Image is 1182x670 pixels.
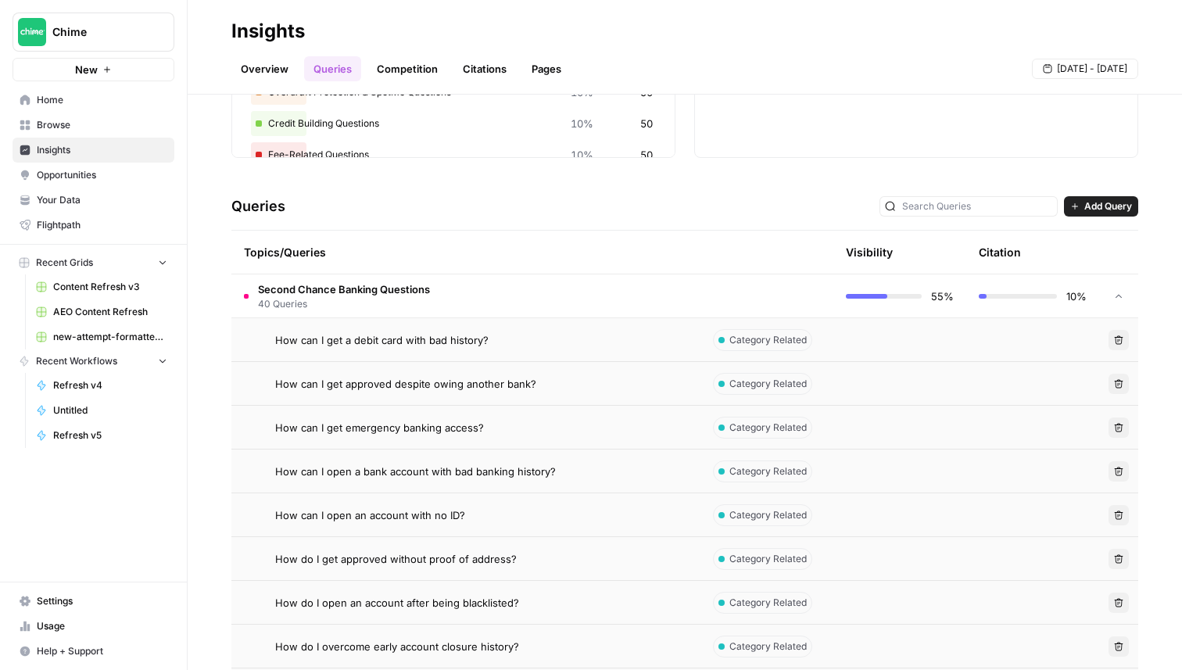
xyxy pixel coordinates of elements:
[36,256,93,270] span: Recent Grids
[931,288,954,304] span: 55%
[244,231,688,274] div: Topics/Queries
[1066,288,1087,304] span: 10%
[37,168,167,182] span: Opportunities
[13,614,174,639] a: Usage
[571,147,593,163] span: 10%
[75,62,98,77] span: New
[258,297,430,311] span: 40 Queries
[13,589,174,614] a: Settings
[979,231,1021,274] div: Citation
[37,619,167,633] span: Usage
[640,147,653,163] span: 50
[275,595,519,611] span: How do I open an account after being blacklisted?
[275,420,484,435] span: How can I get emergency banking access?
[37,644,167,658] span: Help + Support
[13,213,174,238] a: Flightpath
[275,376,536,392] span: How can I get approved despite owing another bank?
[29,398,174,423] a: Untitled
[275,551,517,567] span: How do I get approved without proof of address?
[258,281,430,297] span: Second Chance Banking Questions
[231,195,285,217] h3: Queries
[729,508,807,522] span: Category Related
[13,88,174,113] a: Home
[13,113,174,138] a: Browse
[275,332,489,348] span: How can I get a debit card with bad history?
[37,93,167,107] span: Home
[53,305,167,319] span: AEO Content Refresh
[1084,199,1132,213] span: Add Query
[53,428,167,442] span: Refresh v5
[729,333,807,347] span: Category Related
[53,330,167,344] span: new-attempt-formatted.csv
[522,56,571,81] a: Pages
[729,421,807,435] span: Category Related
[275,464,556,479] span: How can I open a bank account with bad banking history?
[231,56,298,81] a: Overview
[275,507,465,523] span: How can I open an account with no ID?
[13,251,174,274] button: Recent Grids
[37,118,167,132] span: Browse
[846,245,893,260] div: Visibility
[18,18,46,46] img: Chime Logo
[729,596,807,610] span: Category Related
[453,56,516,81] a: Citations
[1057,62,1127,76] span: [DATE] - [DATE]
[13,639,174,664] button: Help + Support
[13,349,174,373] button: Recent Workflows
[53,280,167,294] span: Content Refresh v3
[902,199,1052,214] input: Search Queries
[640,116,653,131] span: 50
[13,138,174,163] a: Insights
[37,594,167,608] span: Settings
[53,403,167,417] span: Untitled
[37,143,167,157] span: Insights
[37,218,167,232] span: Flightpath
[29,423,174,448] a: Refresh v5
[571,116,593,131] span: 10%
[251,111,656,136] div: Credit Building Questions
[231,19,305,44] div: Insights
[53,378,167,392] span: Refresh v4
[36,354,117,368] span: Recent Workflows
[251,142,656,167] div: Fee-Related Questions
[29,373,174,398] a: Refresh v4
[13,188,174,213] a: Your Data
[729,377,807,391] span: Category Related
[37,193,167,207] span: Your Data
[52,24,147,40] span: Chime
[304,56,361,81] a: Queries
[29,299,174,324] a: AEO Content Refresh
[1032,59,1138,79] button: [DATE] - [DATE]
[29,324,174,349] a: new-attempt-formatted.csv
[275,639,519,654] span: How do I overcome early account closure history?
[13,58,174,81] button: New
[367,56,447,81] a: Competition
[13,163,174,188] a: Opportunities
[29,274,174,299] a: Content Refresh v3
[729,640,807,654] span: Category Related
[729,464,807,478] span: Category Related
[13,13,174,52] button: Workspace: Chime
[729,552,807,566] span: Category Related
[1064,196,1138,217] button: Add Query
